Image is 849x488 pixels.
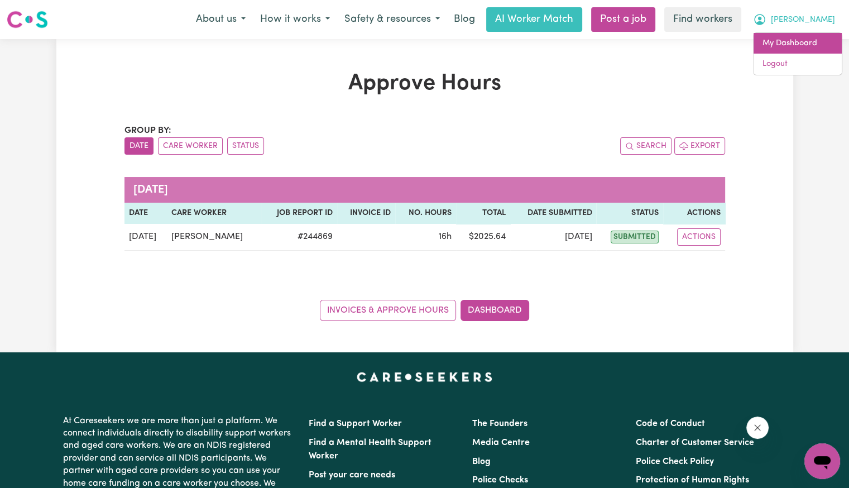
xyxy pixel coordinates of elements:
th: Date Submitted [510,203,597,224]
td: [DATE] [124,224,167,251]
iframe: Close message [746,417,769,439]
button: Actions [677,228,721,246]
a: The Founders [472,419,527,428]
th: Invoice ID [337,203,395,224]
a: Police Check Policy [636,457,714,466]
span: [PERSON_NAME] [771,14,835,26]
th: Job Report ID [261,203,337,224]
button: Export [674,137,725,155]
a: Post your care needs [309,471,395,480]
a: My Dashboard [754,33,842,54]
button: sort invoices by date [124,137,154,155]
a: Find a Support Worker [309,419,402,428]
a: Blog [472,457,491,466]
a: Media Centre [472,438,530,447]
button: sort invoices by paid status [227,137,264,155]
a: Protection of Human Rights [636,476,749,485]
a: Careseekers home page [357,372,492,381]
a: Invoices & Approve Hours [320,300,456,321]
a: Careseekers logo [7,7,48,32]
a: Logout [754,54,842,75]
button: sort invoices by care worker [158,137,223,155]
a: Find workers [664,7,741,32]
button: Search [620,137,671,155]
th: No. Hours [395,203,456,224]
img: Careseekers logo [7,9,48,30]
caption: [DATE] [124,177,725,203]
span: Group by: [124,126,171,135]
iframe: Button to launch messaging window [804,443,840,479]
th: Date [124,203,167,224]
th: Status [596,203,663,224]
td: $ 2025.64 [456,224,510,251]
a: Post a job [591,7,655,32]
span: 16 hours [439,232,452,241]
a: Blog [447,7,482,32]
th: Actions [663,203,725,224]
a: Find a Mental Health Support Worker [309,438,431,461]
a: Dashboard [461,300,529,321]
h1: Approve Hours [124,70,725,97]
td: [PERSON_NAME] [167,224,261,251]
div: My Account [753,32,842,75]
span: submitted [611,231,659,243]
button: How it works [253,8,337,31]
button: About us [189,8,253,31]
a: Code of Conduct [636,419,705,428]
a: Charter of Customer Service [636,438,754,447]
th: Care worker [167,203,261,224]
a: AI Worker Match [486,7,582,32]
span: Need any help? [7,8,68,17]
td: [DATE] [510,224,597,251]
th: Total [456,203,510,224]
button: My Account [746,8,842,31]
td: # 244869 [261,224,337,251]
button: Safety & resources [337,8,447,31]
a: Police Checks [472,476,528,485]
